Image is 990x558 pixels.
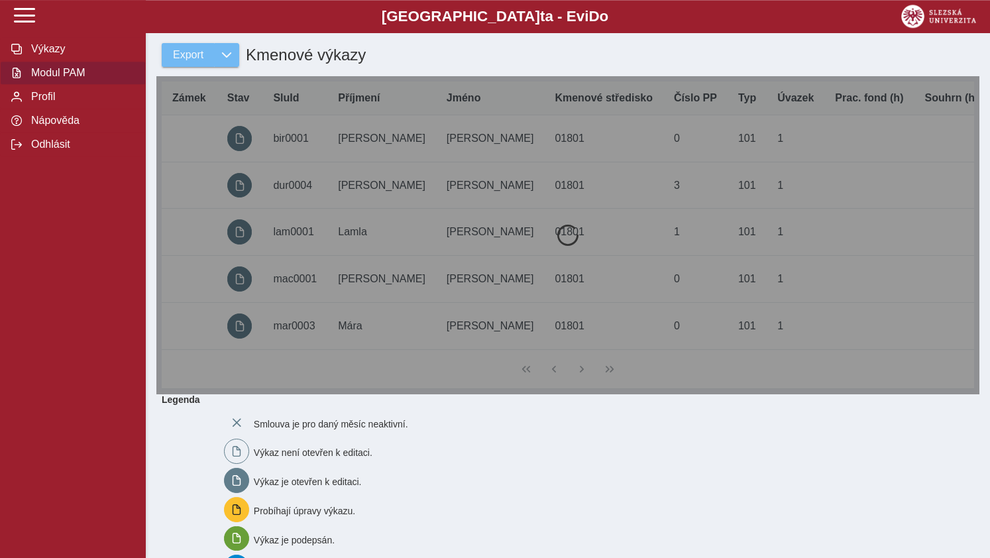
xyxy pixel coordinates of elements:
[156,389,969,410] b: Legenda
[239,39,366,71] h1: Kmenové výkazy
[254,505,355,516] span: Probíhají úpravy výkazu.
[254,534,335,545] span: Výkaz je podepsán.
[254,476,362,487] span: Výkaz je otevřen k editaci.
[540,8,545,25] span: t
[600,8,609,25] span: o
[901,5,976,28] img: logo_web_su.png
[254,418,408,429] span: Smlouva je pro daný měsíc neaktivní.
[27,115,135,127] span: Nápověda
[27,139,135,150] span: Odhlásit
[173,49,203,61] span: Export
[588,8,599,25] span: D
[27,91,135,103] span: Profil
[40,8,950,25] b: [GEOGRAPHIC_DATA] a - Evi
[27,43,135,55] span: Výkazy
[254,447,372,458] span: Výkaz není otevřen k editaci.
[27,67,135,79] span: Modul PAM
[162,43,214,67] button: Export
